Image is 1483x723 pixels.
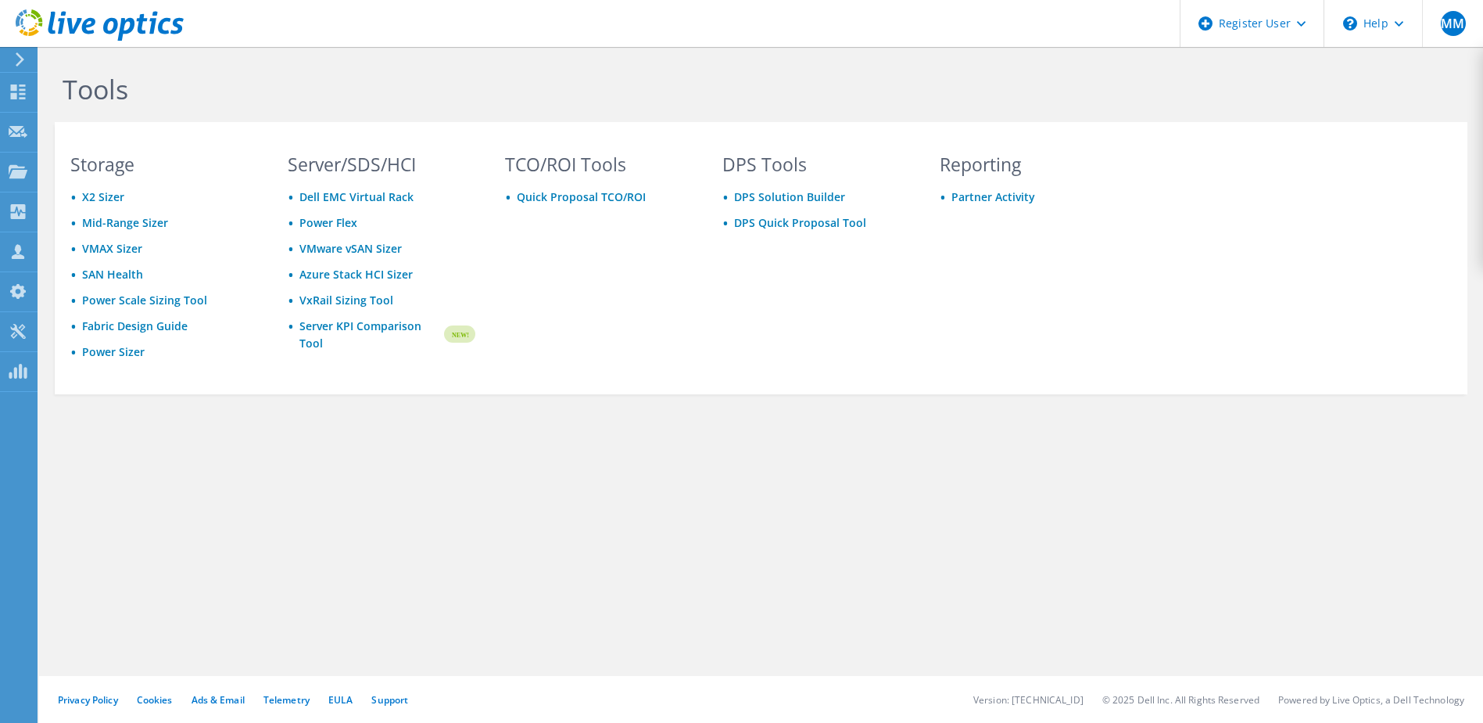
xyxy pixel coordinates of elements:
[82,241,142,256] a: VMAX Sizer
[299,267,413,282] a: Azure Stack HCI Sizer
[371,693,408,707] a: Support
[63,73,1118,106] h1: Tools
[973,693,1084,707] li: Version: [TECHNICAL_ID]
[505,156,693,173] h3: TCO/ROI Tools
[1441,11,1466,36] span: MM
[82,318,188,333] a: Fabric Design Guide
[734,215,866,230] a: DPS Quick Proposal Tool
[1278,693,1464,707] li: Powered by Live Optics, a Dell Technology
[82,344,145,359] a: Power Sizer
[82,267,143,282] a: SAN Health
[299,241,402,256] a: VMware vSAN Sizer
[70,156,258,173] h3: Storage
[1102,693,1259,707] li: © 2025 Dell Inc. All Rights Reserved
[328,693,353,707] a: EULA
[722,156,910,173] h3: DPS Tools
[82,189,124,204] a: X2 Sizer
[734,189,845,204] a: DPS Solution Builder
[442,316,475,353] img: new-badge.svg
[940,156,1127,173] h3: Reporting
[299,215,357,230] a: Power Flex
[263,693,310,707] a: Telemetry
[58,693,118,707] a: Privacy Policy
[299,318,442,352] a: Server KPI Comparison Tool
[299,189,414,204] a: Dell EMC Virtual Rack
[82,215,168,230] a: Mid-Range Sizer
[951,189,1035,204] a: Partner Activity
[82,293,207,308] a: Power Scale Sizing Tool
[299,293,393,308] a: VxRail Sizing Tool
[517,189,646,204] a: Quick Proposal TCO/ROI
[192,693,245,707] a: Ads & Email
[288,156,475,173] h3: Server/SDS/HCI
[137,693,173,707] a: Cookies
[1343,16,1357,31] svg: \n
